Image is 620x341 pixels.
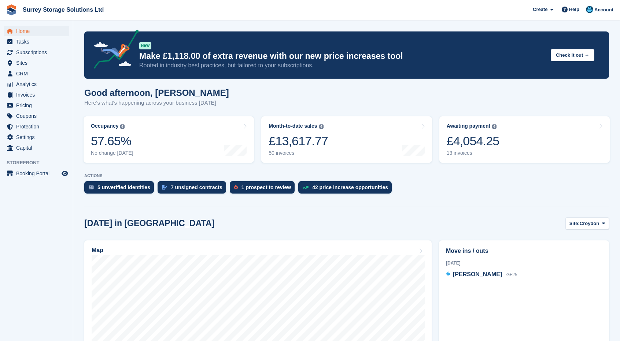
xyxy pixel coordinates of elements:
[16,111,60,121] span: Coupons
[6,4,17,15] img: stora-icon-8386f47178a22dfd0bd8f6a31ec36ba5ce8667c1dd55bd0f319d3a0aa187defe.svg
[16,143,60,153] span: Capital
[446,247,602,255] h2: Move ins / outs
[4,79,69,89] a: menu
[594,6,613,14] span: Account
[4,100,69,110] a: menu
[261,116,432,163] a: Month-to-date sales £13,617.77 50 invoices
[447,134,499,149] div: £4,054.25
[91,123,118,129] div: Occupancy
[120,124,125,129] img: icon-info-grey-7440780725fd019a000dd9b08b2336e03edf1995a4989e88bcd33f0948082b44.svg
[269,134,328,149] div: £13,617.77
[312,184,388,190] div: 42 price increase opportunities
[241,184,291,190] div: 1 prospect to review
[4,90,69,100] a: menu
[4,111,69,121] a: menu
[551,49,594,61] button: Check it out →
[84,99,229,107] p: Here's what's happening across your business [DATE]
[16,37,60,47] span: Tasks
[303,186,309,189] img: price_increase_opportunities-93ffe204e8149a01c8c9dc8f82e8f89637d9d84a8eef4429ea346261dce0b2c0.svg
[88,30,139,71] img: price-adjustments-announcement-icon-8257ccfd72463d97f412b2fc003d46551f7dbcb40ab6d574587a9cd5c0d94...
[7,159,73,166] span: Storefront
[319,124,324,129] img: icon-info-grey-7440780725fd019a000dd9b08b2336e03edf1995a4989e88bcd33f0948082b44.svg
[16,26,60,36] span: Home
[506,272,517,277] span: GF25
[16,90,60,100] span: Invoices
[4,47,69,57] a: menu
[4,26,69,36] a: menu
[230,181,298,197] a: 1 prospect to review
[16,58,60,68] span: Sites
[139,42,151,49] div: NEW
[84,116,254,163] a: Occupancy 57.65% No change [DATE]
[439,116,610,163] a: Awaiting payment £4,054.25 13 invoices
[16,132,60,142] span: Settings
[16,168,60,179] span: Booking Portal
[580,220,599,227] span: Croydon
[569,220,580,227] span: Site:
[16,47,60,57] span: Subscriptions
[97,184,150,190] div: 5 unverified identities
[446,270,517,280] a: [PERSON_NAME] GF25
[4,132,69,142] a: menu
[447,123,491,129] div: Awaiting payment
[89,185,94,190] img: verify_identity-adf6edd0f0f0b5bbfe63781bf79b02c33cf7c696d77639b501bdc392416b5a36.svg
[4,68,69,79] a: menu
[84,218,214,228] h2: [DATE] in [GEOGRAPHIC_DATA]
[565,217,609,229] button: Site: Croydon
[447,150,499,156] div: 13 invoices
[446,260,602,266] div: [DATE]
[16,68,60,79] span: CRM
[533,6,547,13] span: Create
[20,4,107,16] a: Surrey Storage Solutions Ltd
[4,37,69,47] a: menu
[16,121,60,132] span: Protection
[269,123,317,129] div: Month-to-date sales
[171,184,222,190] div: 7 unsigned contracts
[234,185,238,190] img: prospect-51fa495bee0391a8d652442698ab0144808aea92771e9ea1ae160a38d050c398.svg
[91,134,133,149] div: 57.65%
[4,143,69,153] a: menu
[492,124,497,129] img: icon-info-grey-7440780725fd019a000dd9b08b2336e03edf1995a4989e88bcd33f0948082b44.svg
[16,79,60,89] span: Analytics
[4,58,69,68] a: menu
[60,169,69,178] a: Preview store
[91,150,133,156] div: No change [DATE]
[4,168,69,179] a: menu
[453,271,502,277] span: [PERSON_NAME]
[84,173,609,178] p: ACTIONS
[139,51,545,61] p: Make £1,118.00 of extra revenue with our new price increases tool
[569,6,579,13] span: Help
[139,61,545,70] p: Rooted in industry best practices, but tailored to your subscriptions.
[92,247,103,254] h2: Map
[4,121,69,132] a: menu
[84,88,229,98] h1: Good afternoon, [PERSON_NAME]
[84,181,158,197] a: 5 unverified identities
[298,181,395,197] a: 42 price increase opportunities
[162,185,167,190] img: contract_signature_icon-13c848040528278c33f63329250d36e43548de30e8caae1d1a13099fd9432cc5.svg
[16,100,60,110] span: Pricing
[586,6,593,13] img: Sonny Harverson
[158,181,230,197] a: 7 unsigned contracts
[269,150,328,156] div: 50 invoices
